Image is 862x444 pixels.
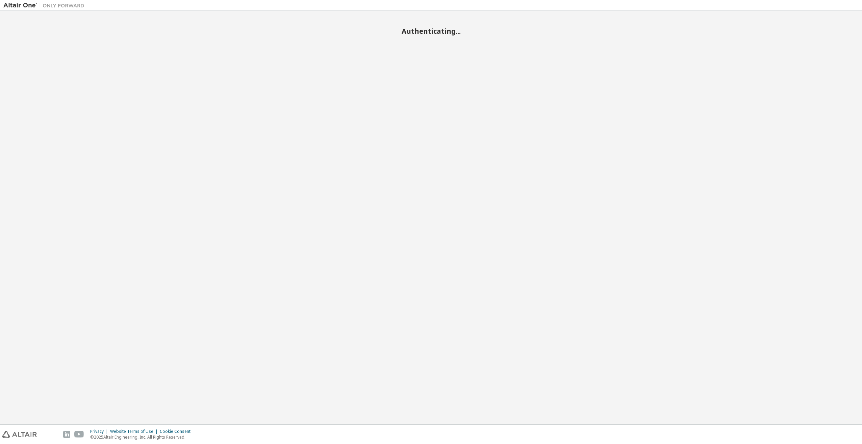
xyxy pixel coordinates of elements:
img: Altair One [3,2,88,9]
img: youtube.svg [74,431,84,438]
div: Privacy [90,429,110,434]
h2: Authenticating... [3,27,859,35]
p: © 2025 Altair Engineering, Inc. All Rights Reserved. [90,434,195,440]
img: linkedin.svg [63,431,70,438]
div: Cookie Consent [160,429,195,434]
div: Website Terms of Use [110,429,160,434]
img: altair_logo.svg [2,431,37,438]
